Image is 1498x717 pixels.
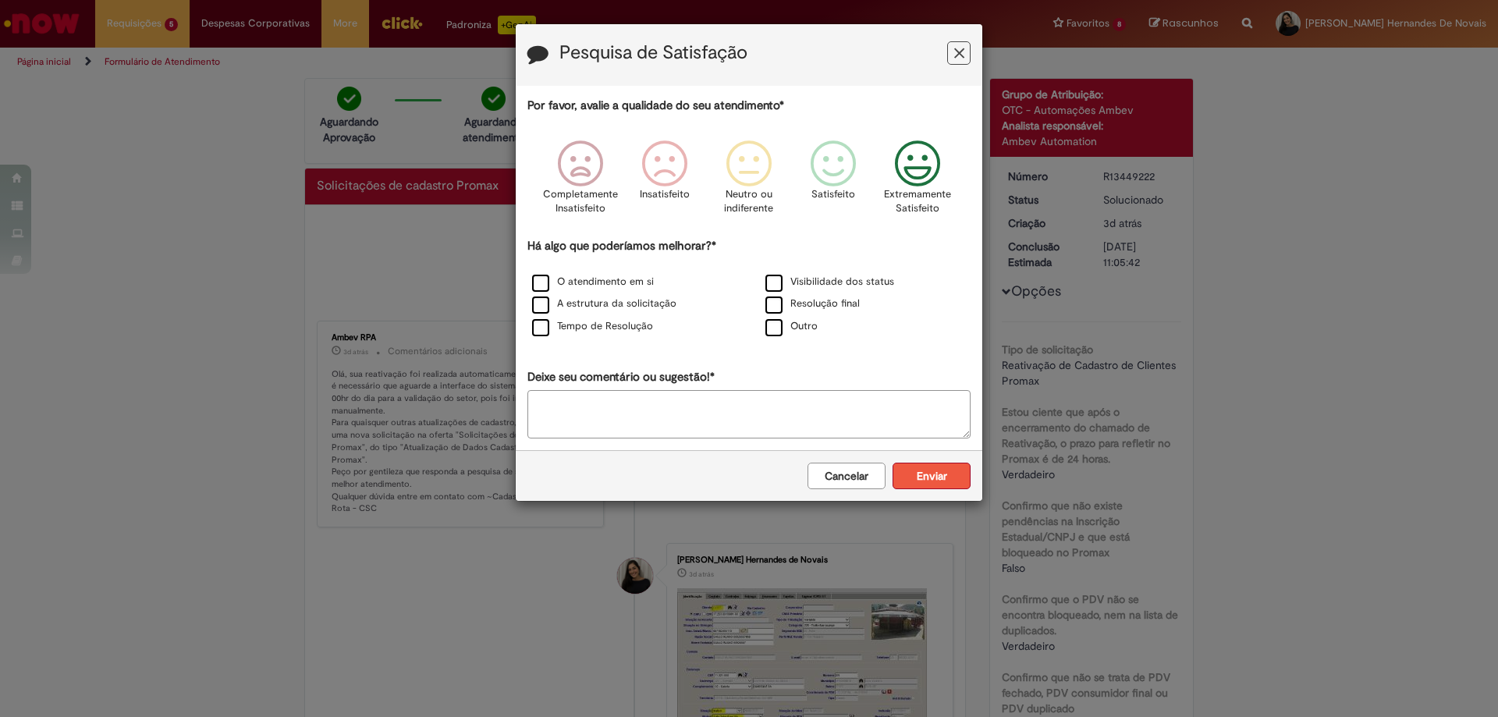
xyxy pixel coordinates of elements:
p: Satisfeito [811,187,855,202]
label: A estrutura da solicitação [532,296,676,311]
label: Outro [765,319,818,334]
p: Extremamente Satisfeito [884,187,951,216]
label: O atendimento em si [532,275,654,289]
div: Extremamente Satisfeito [878,129,957,236]
label: Deixe seu comentário ou sugestão!* [527,369,715,385]
button: Enviar [893,463,971,489]
p: Completamente Insatisfeito [543,187,618,216]
label: Visibilidade dos status [765,275,894,289]
p: Neutro ou indiferente [721,187,777,216]
div: Insatisfeito [625,129,705,236]
div: Completamente Insatisfeito [540,129,619,236]
div: Há algo que poderíamos melhorar?* [527,238,971,339]
div: Satisfeito [793,129,873,236]
label: Resolução final [765,296,860,311]
label: Pesquisa de Satisfação [559,43,747,63]
label: Tempo de Resolução [532,319,653,334]
label: Por favor, avalie a qualidade do seu atendimento* [527,98,784,114]
p: Insatisfeito [640,187,690,202]
button: Cancelar [808,463,886,489]
div: Neutro ou indiferente [709,129,789,236]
